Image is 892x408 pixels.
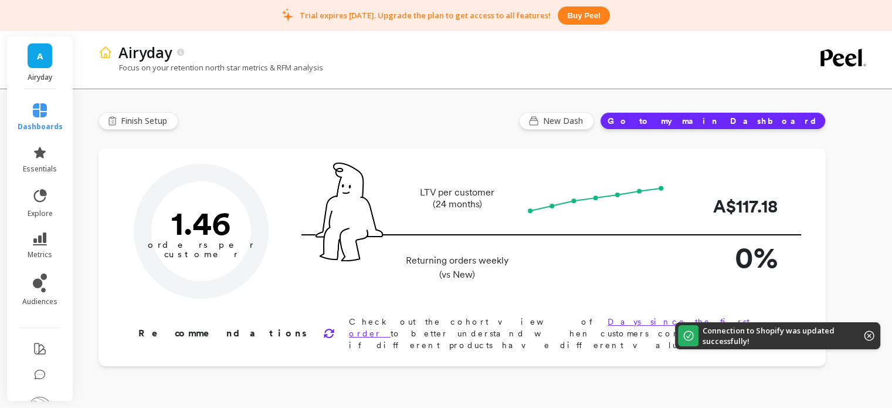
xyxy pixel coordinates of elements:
img: pal seatted on line [316,163,383,261]
span: dashboards [18,122,63,131]
p: Airyday [19,73,62,82]
button: Finish Setup [99,112,178,130]
p: 0% [684,235,778,279]
p: A$117.18 [684,193,778,220]
button: New Dash [519,112,594,130]
tspan: customer [164,249,239,259]
button: Buy peel [558,6,609,25]
span: New Dash [543,115,586,127]
span: audiences [22,297,57,306]
p: Connection to Shopify was updated successfully! [703,325,846,346]
p: Check out the cohort view of to better understand when customers come back. See if different prod... [349,316,788,351]
img: header icon [99,45,113,59]
p: Focus on your retention north star metrics & RFM analysis [99,62,323,73]
span: essentials [23,164,57,174]
span: A [37,49,43,63]
tspan: orders per [148,240,255,250]
p: Trial expires [DATE]. Upgrade the plan to get access to all features! [300,10,551,21]
text: 1.46 [171,204,231,242]
span: Finish Setup [121,115,171,127]
span: explore [28,209,53,218]
p: LTV per customer (24 months) [402,187,512,210]
button: Go to my main Dashboard [600,112,826,130]
p: Airyday [118,42,172,62]
p: Recommendations [138,326,309,340]
p: Returning orders weekly (vs New) [402,254,512,282]
span: metrics [28,250,52,259]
